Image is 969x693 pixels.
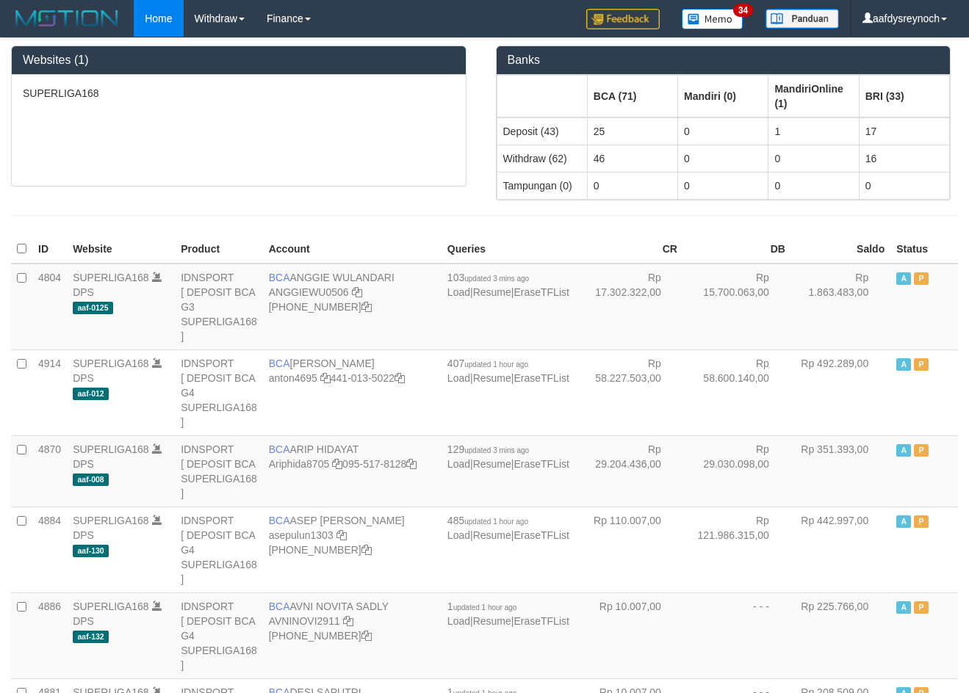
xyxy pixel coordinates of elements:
[914,515,929,528] span: Paused
[859,145,949,172] td: 16
[263,507,442,592] td: ASEP [PERSON_NAME] [PHONE_NUMBER]
[473,286,511,298] a: Resume
[269,272,290,283] span: BCA
[447,358,569,384] span: | |
[269,358,290,369] span: BCA
[175,507,263,592] td: IDNSPORT [ DEPOSIT BCA G4 SUPERLIGA168 ]
[683,349,791,435] td: Rp 58.600.140,00
[791,264,890,350] td: Rp 1.863.483,00
[896,444,911,457] span: Active
[406,458,417,470] a: Copy 0955178128 to clipboard
[73,388,109,400] span: aaf-012
[683,235,791,264] th: DB
[32,264,67,350] td: 4804
[791,435,890,507] td: Rp 351.393,00
[447,443,529,455] span: 129
[269,529,334,541] a: asepulun1303
[586,9,660,29] img: Feedback.jpg
[896,515,911,528] span: Active
[859,172,949,199] td: 0
[768,145,859,172] td: 0
[175,235,263,264] th: Product
[67,592,175,678] td: DPS
[32,235,67,264] th: ID
[859,75,949,117] th: Group: activate to sort column ascending
[587,117,677,145] td: 25
[269,286,349,298] a: ANGGIEWU0506
[67,349,175,435] td: DPS
[447,458,470,470] a: Load
[73,515,149,526] a: SUPERLIGA168
[447,601,569,627] span: | |
[67,235,175,264] th: Website
[733,4,753,17] span: 34
[447,443,569,470] span: | |
[361,301,372,313] a: Copy 4062213373 to clipboard
[678,145,768,172] td: 0
[269,443,290,455] span: BCA
[73,474,109,486] span: aaf-008
[23,86,455,101] p: SUPERLIGA168
[23,54,455,67] h3: Websites (1)
[320,372,331,384] a: Copy anton4695 to clipboard
[263,592,442,678] td: AVNI NOVITA SADLY [PHONE_NUMBER]
[336,529,347,541] a: Copy asepulun1303 to clipboard
[508,54,940,67] h3: Banks
[269,458,330,470] a: Ariphida8705
[575,507,683,592] td: Rp 110.007,00
[361,544,372,556] a: Copy 4062281875 to clipboard
[263,349,442,435] td: [PERSON_NAME] 441-013-5022
[514,529,569,541] a: EraseTFList
[447,601,517,612] span: 1
[678,117,768,145] td: 0
[447,272,529,283] span: 103
[447,515,569,541] span: | |
[683,507,791,592] td: Rp 121.986.315,00
[332,458,342,470] a: Copy Ariphida8705 to clipboard
[263,435,442,507] td: ARIP HIDAYAT 095-517-8128
[447,372,470,384] a: Load
[269,372,317,384] a: anton4695
[683,592,791,678] td: - - -
[914,601,929,614] span: Paused
[447,515,528,526] span: 485
[473,615,511,627] a: Resume
[514,458,569,470] a: EraseTFList
[263,264,442,350] td: ANGGIE WULANDARI [PHONE_NUMBER]
[514,286,569,298] a: EraseTFList
[32,507,67,592] td: 4884
[73,272,149,283] a: SUPERLIGA168
[683,435,791,507] td: Rp 29.030.098,00
[896,272,911,285] span: Active
[464,360,528,369] span: updated 1 hour ago
[73,545,109,557] span: aaf-130
[791,349,890,435] td: Rp 492.289,00
[497,145,587,172] td: Withdraw (62)
[514,372,569,384] a: EraseTFList
[32,592,67,678] td: 4886
[32,349,67,435] td: 4914
[395,372,405,384] a: Copy 4410135022 to clipboard
[263,235,442,264] th: Account
[32,435,67,507] td: 4870
[682,9,743,29] img: Button%20Memo.svg
[473,458,511,470] a: Resume
[678,75,768,117] th: Group: activate to sort column ascending
[73,601,149,612] a: SUPERLIGA168
[73,302,113,314] span: aaf-0125
[766,9,839,29] img: panduan.png
[791,592,890,678] td: Rp 225.766,00
[896,601,911,614] span: Active
[442,235,575,264] th: Queries
[67,507,175,592] td: DPS
[447,286,470,298] a: Load
[473,372,511,384] a: Resume
[73,443,149,455] a: SUPERLIGA168
[678,172,768,199] td: 0
[587,172,677,199] td: 0
[175,264,263,350] td: IDNSPORT [ DEPOSIT BCA G3 SUPERLIGA168 ]
[791,507,890,592] td: Rp 442.997,00
[175,349,263,435] td: IDNSPORT [ DEPOSIT BCA G4 SUPERLIGA168 ]
[575,235,683,264] th: CR
[587,75,677,117] th: Group: activate to sort column ascending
